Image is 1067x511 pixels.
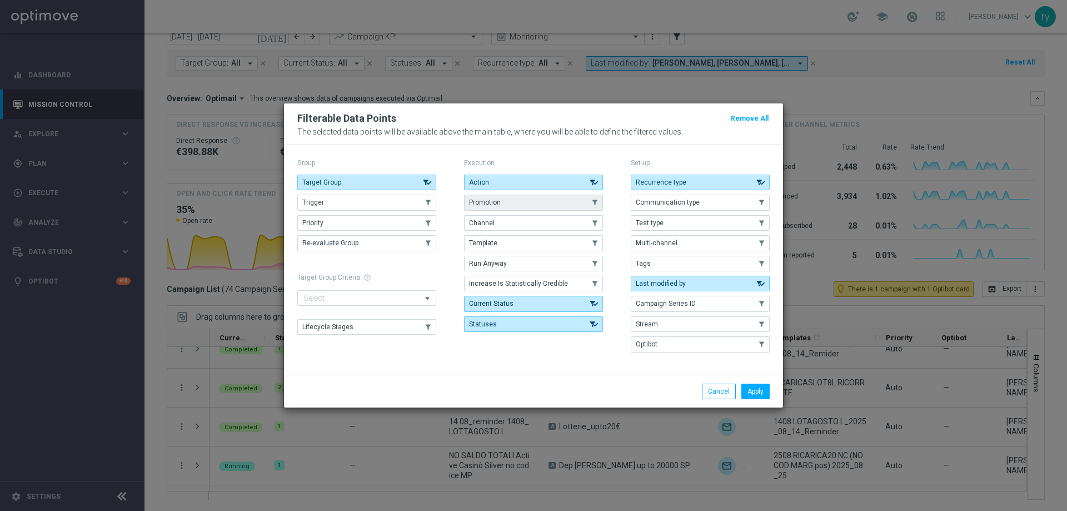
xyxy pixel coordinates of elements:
[464,256,603,271] button: Run Anyway
[469,239,497,247] span: Template
[631,256,770,271] button: Tags
[702,384,736,399] button: Cancel
[469,178,489,186] span: Action
[636,260,651,267] span: Tags
[464,276,603,291] button: Increase Is Statistically Credible
[297,235,436,251] button: Re-evaluate Group
[464,316,603,332] button: Statuses
[469,280,568,287] span: Increase Is Statistically Credible
[636,340,657,348] span: Optibot
[631,158,770,167] p: Set-up
[302,199,324,206] span: Trigger
[464,195,603,210] button: Promotion
[631,296,770,311] button: Campaign Series ID
[636,219,664,227] span: Test type
[631,195,770,210] button: Communication type
[464,296,603,311] button: Current Status
[730,112,770,125] button: Remove All
[469,199,501,206] span: Promotion
[297,195,436,210] button: Trigger
[636,300,696,307] span: Campaign Series ID
[297,274,436,281] h1: Target Group Criteria
[297,127,770,136] p: The selected data points will be available above the main table, where you will be able to define...
[636,320,658,328] span: Stream
[469,300,513,307] span: Current Status
[302,178,341,186] span: Target Group
[297,112,396,125] h2: Filterable Data Points
[469,219,495,227] span: Channel
[636,280,686,287] span: Last modified by
[297,175,436,190] button: Target Group
[636,239,677,247] span: Multi-channel
[631,316,770,332] button: Stream
[631,215,770,231] button: Test type
[631,336,770,352] button: Optibot
[464,158,603,167] p: Execution
[636,178,686,186] span: Recurrence type
[302,219,323,227] span: Priority
[464,235,603,251] button: Template
[297,319,436,335] button: Lifecycle Stages
[363,274,371,281] span: help_outline
[631,175,770,190] button: Recurrence type
[631,235,770,251] button: Multi-channel
[631,276,770,291] button: Last modified by
[464,175,603,190] button: Action
[302,323,353,331] span: Lifecycle Stages
[297,158,436,167] p: Group
[469,320,497,328] span: Statuses
[636,199,700,206] span: Communication type
[464,215,603,231] button: Channel
[469,260,507,267] span: Run Anyway
[302,239,358,247] span: Re-evaluate Group
[741,384,770,399] button: Apply
[297,215,436,231] button: Priority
